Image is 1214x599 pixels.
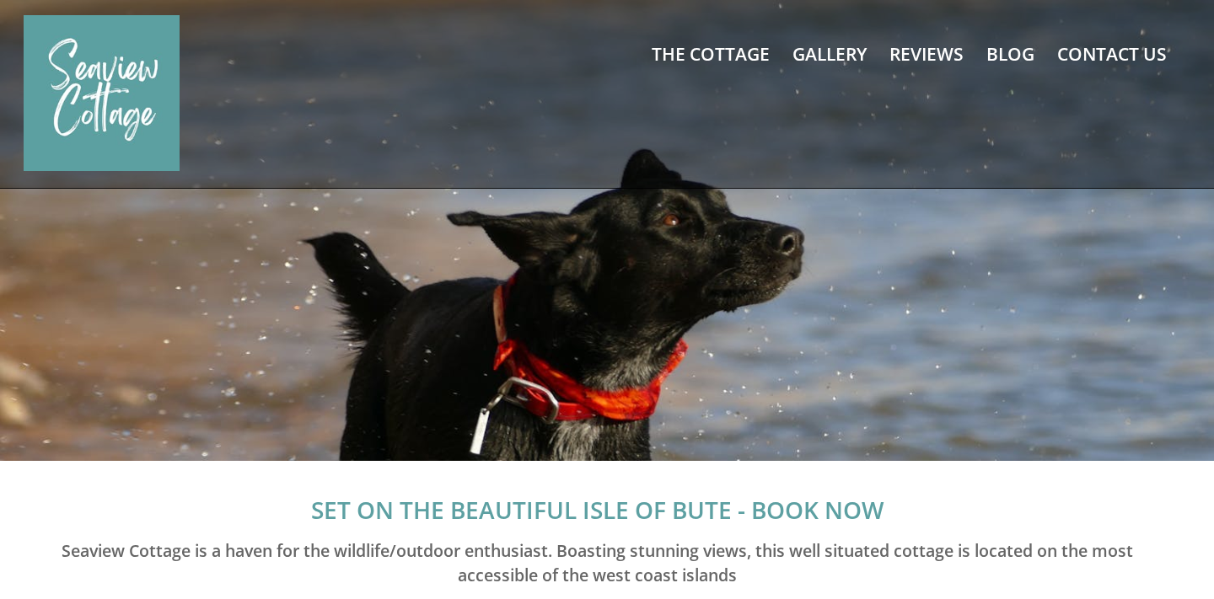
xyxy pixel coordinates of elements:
img: Seaview Cottage [24,15,180,171]
a: Reviews [889,42,964,66]
h1: SET ON THE BEAUTIFUL ISLE OF BUTE - BOOK NOW [34,494,1160,526]
a: Gallery [792,42,867,66]
a: Blog [986,42,1034,66]
h2: Seaview Cottage is a haven for the wildlife/outdoor enthusiast. Boasting stunning views, this wel... [34,538,1160,588]
a: The Cottage [652,42,770,66]
a: Contact Us [1057,42,1167,66]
